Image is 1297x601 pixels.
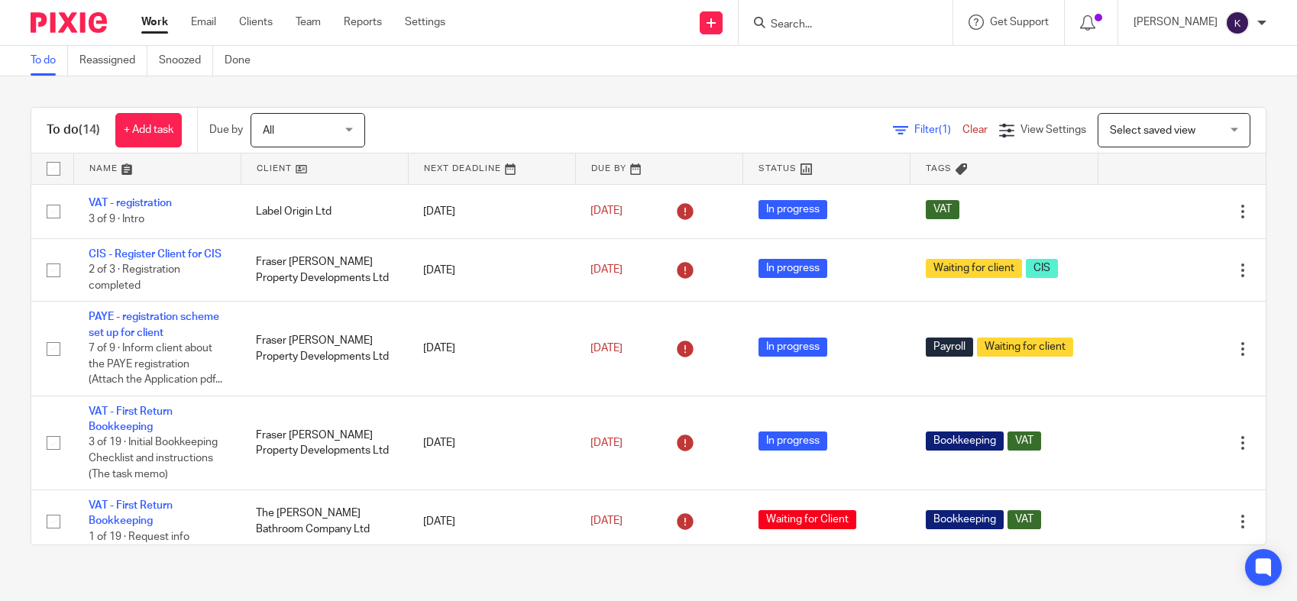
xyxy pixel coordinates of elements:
a: + Add task [115,113,182,147]
span: (1) [939,124,951,135]
td: The [PERSON_NAME] Bathroom Company Ltd [241,490,408,553]
span: All [263,125,274,136]
a: Email [191,15,216,30]
span: Bookkeeping [926,431,1004,451]
a: Reports [344,15,382,30]
span: Waiting for client [926,259,1022,278]
span: Waiting for Client [758,510,856,529]
td: [DATE] [408,238,575,301]
a: Snoozed [159,46,213,76]
span: In progress [758,259,827,278]
a: VAT - registration [89,198,172,208]
span: CIS [1026,259,1058,278]
span: (14) [79,124,100,136]
td: [DATE] [408,490,575,553]
span: VAT [926,200,959,219]
span: Filter [914,124,962,135]
td: Fraser [PERSON_NAME] Property Developments Ltd [241,396,408,490]
span: Payroll [926,338,973,357]
span: [DATE] [590,516,623,527]
span: Select saved view [1110,125,1195,136]
a: Done [225,46,262,76]
a: Clients [239,15,273,30]
a: CIS - Register Client for CIS [89,249,222,260]
span: In progress [758,431,827,451]
span: [DATE] [590,438,623,448]
img: svg%3E [1225,11,1250,35]
span: [DATE] [590,206,623,217]
span: 2 of 3 · Registration completed [89,265,180,292]
td: Fraser [PERSON_NAME] Property Developments Ltd [241,238,408,301]
span: In progress [758,200,827,219]
a: Team [296,15,321,30]
span: Waiting for client [977,338,1073,357]
span: [DATE] [590,264,623,275]
span: [DATE] [590,343,623,354]
span: Tags [926,164,952,173]
p: Due by [209,122,243,137]
span: 3 of 19 · Initial Bookkeeping Checklist and instructions (The task memo) [89,438,218,480]
span: Get Support [990,17,1049,27]
span: VAT [1008,431,1041,451]
a: PAYE - registration scheme set up for client [89,312,219,338]
img: Pixie [31,12,107,33]
td: [DATE] [408,302,575,396]
span: 1 of 19 · Request info [89,532,189,542]
span: 3 of 9 · Intro [89,214,144,225]
a: Work [141,15,168,30]
span: VAT [1008,510,1041,529]
a: To do [31,46,68,76]
a: Clear [962,124,988,135]
p: [PERSON_NAME] [1134,15,1218,30]
span: 7 of 9 · Inform client about the PAYE registration (Attach the Application pdf... [89,343,222,385]
td: Fraser [PERSON_NAME] Property Developments Ltd [241,302,408,396]
td: [DATE] [408,396,575,490]
td: Label Origin Ltd [241,184,408,238]
span: Bookkeeping [926,510,1004,529]
span: In progress [758,338,827,357]
a: VAT - First Return Bookkeeping [89,406,173,432]
a: Settings [405,15,445,30]
input: Search [769,18,907,32]
h1: To do [47,122,100,138]
span: View Settings [1020,124,1086,135]
td: [DATE] [408,184,575,238]
a: Reassigned [79,46,147,76]
a: VAT - First Return Bookkeeping [89,500,173,526]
